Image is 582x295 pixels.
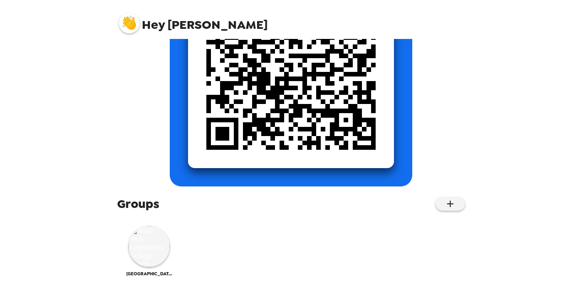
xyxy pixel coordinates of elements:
img: Wake Tech Community College - Career Services [129,226,170,267]
span: [PERSON_NAME] [119,8,268,31]
span: Hey [142,16,165,33]
span: [GEOGRAPHIC_DATA] - Career Services [126,271,172,277]
span: Groups [117,196,159,212]
img: profile pic [119,13,140,33]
